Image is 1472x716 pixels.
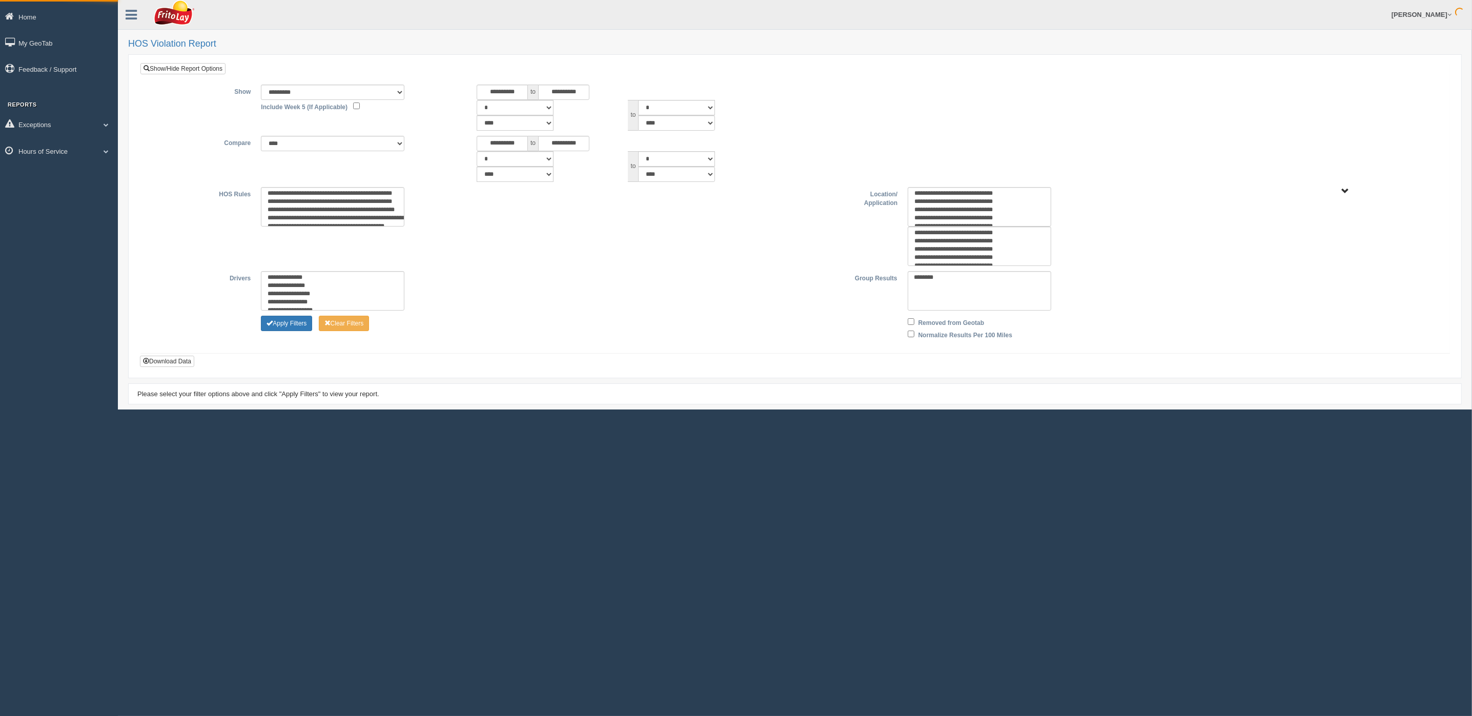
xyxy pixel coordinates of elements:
label: Normalize Results Per 100 Miles [918,328,1012,340]
label: Removed from Geotab [918,316,985,328]
button: Change Filter Options [261,316,312,331]
h2: HOS Violation Report [128,39,1462,49]
label: Group Results [794,271,902,283]
label: Show [148,85,256,97]
span: to [628,151,638,182]
span: to [528,85,538,100]
span: to [628,100,638,131]
label: HOS Rules [148,187,256,199]
span: Please select your filter options above and click "Apply Filters" to view your report. [137,390,379,398]
button: Change Filter Options [319,316,370,331]
a: Show/Hide Report Options [140,63,226,74]
label: Include Week 5 (If Applicable) [261,100,347,112]
label: Compare [148,136,256,148]
button: Download Data [140,356,194,367]
span: to [528,136,538,151]
label: Location/ Application [795,187,903,208]
label: Drivers [148,271,256,283]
